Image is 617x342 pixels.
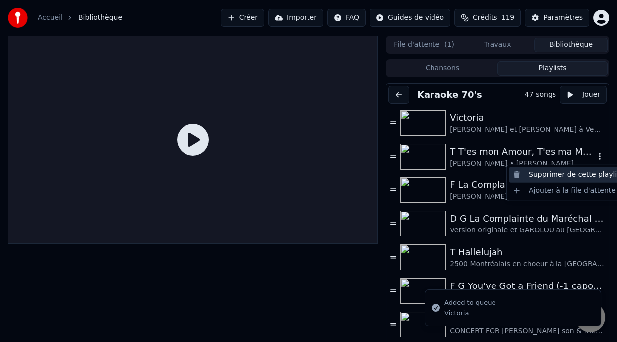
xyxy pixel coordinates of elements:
[497,61,608,76] button: Playlists
[543,13,583,23] div: Paramètres
[450,326,605,336] div: CONCERT FOR [PERSON_NAME] son & friends (voix 10%]
[450,245,605,259] div: T Hallelujah
[450,145,595,159] div: T T'es mon Amour, T'es ma Maîtresse
[450,279,605,293] div: F G You've Got a Friend (-1 capo 1)
[268,9,323,27] button: Importer
[450,259,605,269] div: 2500 Montréalais en choeur à la [GEOGRAPHIC_DATA]
[473,13,497,23] span: Crédits
[444,309,495,318] div: Victoria
[450,212,605,226] div: D G La Complainte du Maréchal [PERSON_NAME] ON DANSE
[525,90,556,100] div: 47 songs
[450,192,605,202] div: [PERSON_NAME] • [PERSON_NAME]
[450,125,605,135] div: [PERSON_NAME] et [PERSON_NAME] à Vedettes en direct 1978
[221,9,264,27] button: Créer
[461,38,534,52] button: Travaux
[501,13,514,23] span: 119
[525,9,589,27] button: Paramètres
[413,88,486,102] button: Karaoke 70's
[327,9,366,27] button: FAQ
[444,40,454,50] span: ( 1 )
[8,8,28,28] img: youka
[38,13,62,23] a: Accueil
[454,9,521,27] button: Crédits119
[450,226,605,235] div: Version originale et GAROLOU au [GEOGRAPHIC_DATA] 1978
[450,111,605,125] div: Victoria
[387,61,497,76] button: Chansons
[450,178,605,192] div: F La Complainte du Phoque en [US_STATE]
[387,38,461,52] button: File d'attente
[534,38,608,52] button: Bibliothèque
[450,159,595,169] div: [PERSON_NAME] • [PERSON_NAME]
[560,86,607,104] button: Jouer
[444,298,495,308] div: Added to queue
[38,13,122,23] nav: breadcrumb
[78,13,122,23] span: Bibliothèque
[370,9,450,27] button: Guides de vidéo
